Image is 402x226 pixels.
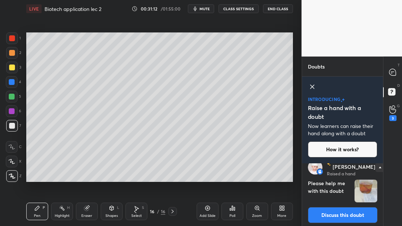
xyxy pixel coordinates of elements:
div: 3 [6,62,21,73]
div: Eraser [81,214,92,218]
button: Discuss this doubt [308,207,378,223]
p: G [397,103,400,109]
div: Poll [229,214,235,218]
h5: Raise a hand with a doubt [308,104,378,121]
button: End Class [263,4,293,13]
div: P [43,206,45,210]
div: More [277,214,286,218]
div: grid [302,163,383,226]
div: Z [6,170,22,182]
img: small-star.76a44327.svg [341,100,343,102]
p: T [398,62,400,68]
div: Pen [34,214,40,218]
span: mute [200,6,210,11]
div: 3 [389,115,397,121]
div: H [67,206,70,210]
div: Add Slide [200,214,216,218]
p: introducing [308,97,341,101]
div: L [117,206,119,210]
div: 16 [161,208,165,215]
div: Zoom [252,214,262,218]
p: Now learners can raise their hand along with a doubt [308,122,378,137]
div: Shapes [105,214,118,218]
div: 5 [6,91,21,102]
h4: Please help me with this doubt [308,179,351,203]
div: 7 [6,120,21,132]
div: 16 [148,209,156,214]
div: 1 [6,32,21,44]
p: D [397,83,400,88]
button: mute [188,4,214,13]
div: 6 [6,105,21,117]
img: 3 [308,160,322,175]
div: C [6,141,22,153]
button: How it works? [308,141,378,157]
button: CLASS SETTINGS [219,4,259,13]
img: large-star.026637fe.svg [342,98,345,101]
p: Dr [PERSON_NAME] [332,158,375,170]
div: LIVE [26,4,42,13]
div: / [157,209,159,214]
p: Doubts [302,57,331,76]
div: Select [131,214,142,218]
div: X [6,156,22,167]
div: Highlight [55,214,70,218]
div: S [142,206,144,210]
h4: Biotech application lec 2 [45,5,101,12]
img: no-rating-badge.077c3623.svg [327,162,331,166]
div: 2 [6,47,21,59]
div: 4 [6,76,21,88]
p: Raised a hand [327,171,355,176]
img: 1759199532BG8BUL.JPEG [355,180,377,202]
